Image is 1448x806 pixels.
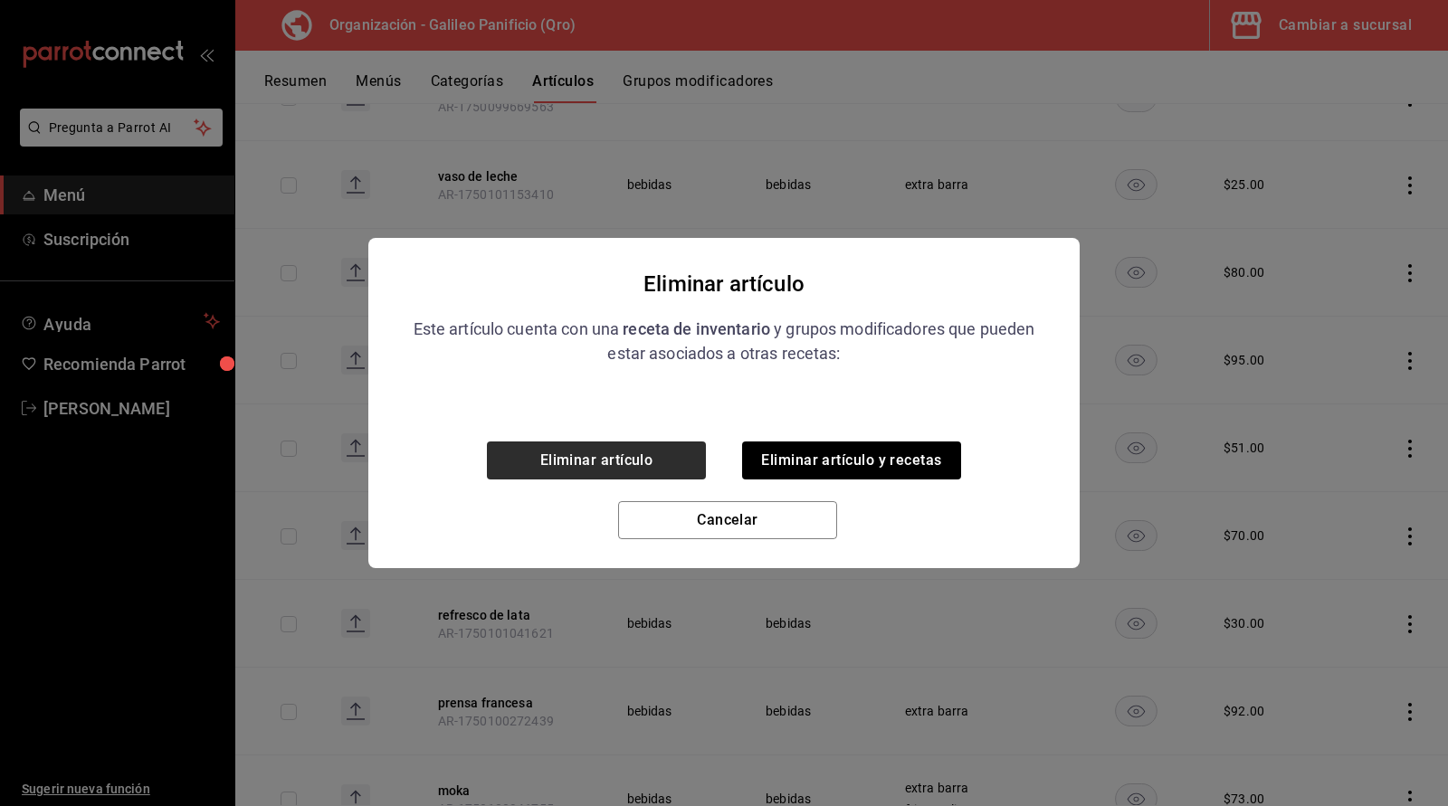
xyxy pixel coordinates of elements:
span: receta de inventario [623,319,770,338]
h2: Eliminar artículo [368,252,1080,316]
button: Eliminar artículo [487,441,706,479]
button: Cancelar [618,501,837,539]
button: Eliminar artículo y recetas [742,441,961,479]
div: Este artículo cuenta con una y grupos modificadores que pueden estar asociados a otras recetas: [412,317,1036,365]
